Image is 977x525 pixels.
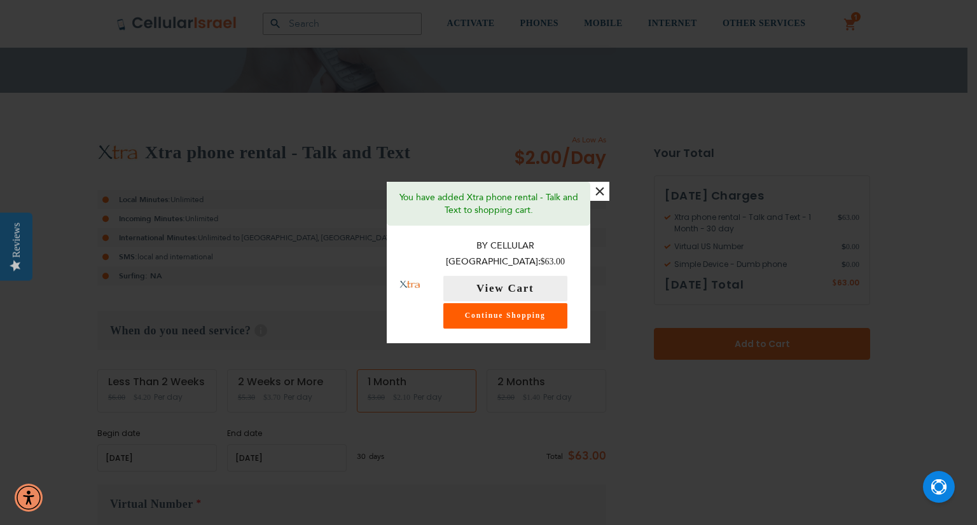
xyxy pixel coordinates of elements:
[541,257,565,266] span: $63.00
[15,484,43,512] div: Accessibility Menu
[590,182,609,201] button: ×
[443,303,567,329] a: Continue Shopping
[11,222,22,257] div: Reviews
[433,238,578,269] p: By Cellular [GEOGRAPHIC_DATA]:
[443,276,567,301] button: View Cart
[396,191,581,217] p: You have added Xtra phone rental - Talk and Text to shopping cart.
